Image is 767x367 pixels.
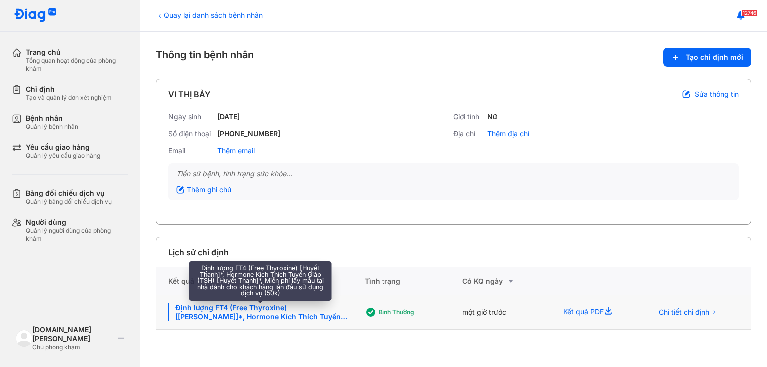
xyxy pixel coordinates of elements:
div: Bệnh nhân [26,114,78,123]
div: Quản lý người dùng của phòng khám [26,227,128,243]
div: Người dùng [26,218,128,227]
div: Kết quả PDF [551,295,641,330]
div: [DATE] [217,112,240,121]
img: logo [14,8,57,23]
div: Địa chỉ [453,129,483,138]
div: Lịch sử chỉ định [168,246,229,258]
div: Thêm ghi chú [176,185,231,194]
div: Ngày sinh [168,112,213,121]
div: Tình trạng [365,267,462,295]
div: Bảng đối chiếu dịch vụ [26,189,112,198]
div: Nữ [487,112,497,121]
div: Tổng quan hoạt động của phòng khám [26,57,128,73]
div: Tạo và quản lý đơn xét nghiệm [26,94,112,102]
div: một giờ trước [462,295,552,330]
span: 12746 [741,9,758,16]
div: Trang chủ [26,48,128,57]
div: Quay lại danh sách bệnh nhân [156,10,263,20]
div: Quản lý yêu cầu giao hàng [26,152,100,160]
div: Chủ phòng khám [32,343,114,351]
div: Bình thường [379,308,458,316]
div: Yêu cầu giao hàng [26,143,100,152]
div: Quản lý bệnh nhân [26,123,78,131]
div: Định lượng FT4 (Free Thyroxine) [[PERSON_NAME]]*, Hormone Kích Thích Tuyến Giáp (TSH) [[PERSON_NA... [168,303,353,321]
div: VI THỊ BẢY [168,88,210,100]
span: Sửa thông tin [695,90,739,99]
span: Tạo chỉ định mới [686,53,743,62]
div: [DOMAIN_NAME] [PERSON_NAME] [32,325,114,343]
div: Email [168,146,213,155]
div: Chỉ định [26,85,112,94]
div: Quản lý bảng đối chiếu dịch vụ [26,198,112,206]
div: Thêm email [217,146,255,155]
div: Giới tính [453,112,483,121]
button: Tạo chỉ định mới [663,48,751,67]
img: logo [16,330,32,346]
div: Tiền sử bệnh, tình trạng sức khỏe... [176,169,731,178]
div: Có KQ ngày [462,275,552,287]
div: Thông tin bệnh nhân [156,48,751,67]
div: Thêm địa chỉ [487,129,529,138]
button: Chi tiết chỉ định [653,305,723,320]
div: Kết quả [156,267,365,295]
div: [PHONE_NUMBER] [217,129,280,138]
span: Chi tiết chỉ định [659,308,709,317]
div: Số điện thoại [168,129,213,138]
